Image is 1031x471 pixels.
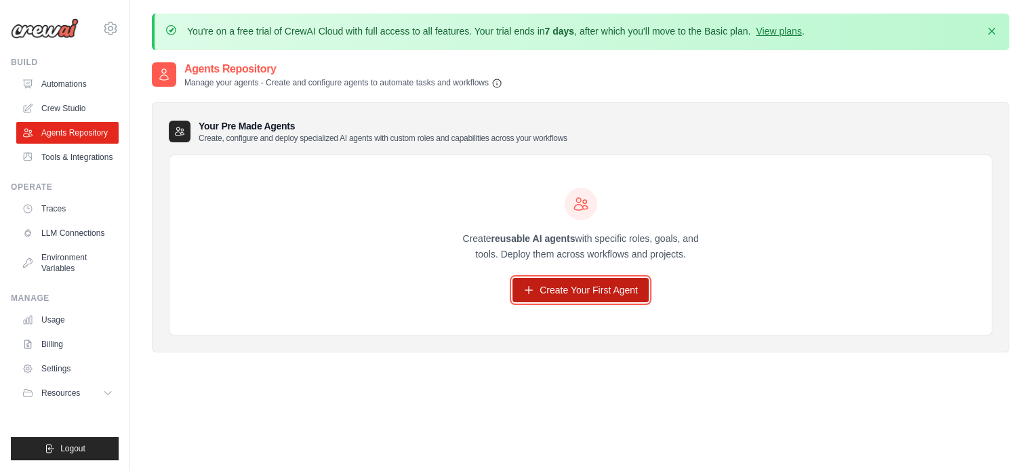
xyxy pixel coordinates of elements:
[16,358,119,380] a: Settings
[16,247,119,279] a: Environment Variables
[41,388,80,398] span: Resources
[16,333,119,355] a: Billing
[11,18,79,39] img: Logo
[16,98,119,119] a: Crew Studio
[199,133,567,144] p: Create, configure and deploy specialized AI agents with custom roles and capabilities across your...
[11,57,119,68] div: Build
[184,77,502,89] p: Manage your agents - Create and configure agents to automate tasks and workflows
[512,278,649,302] a: Create Your First Agent
[756,26,801,37] a: View plans
[11,182,119,192] div: Operate
[451,231,711,262] p: Create with specific roles, goals, and tools. Deploy them across workflows and projects.
[60,443,85,454] span: Logout
[16,198,119,220] a: Traces
[11,437,119,460] button: Logout
[16,382,119,404] button: Resources
[16,122,119,144] a: Agents Repository
[16,73,119,95] a: Automations
[16,309,119,331] a: Usage
[199,119,567,144] h3: Your Pre Made Agents
[16,222,119,244] a: LLM Connections
[187,24,805,38] p: You're on a free trial of CrewAI Cloud with full access to all features. Your trial ends in , aft...
[16,146,119,168] a: Tools & Integrations
[491,233,575,244] strong: reusable AI agents
[11,293,119,304] div: Manage
[544,26,574,37] strong: 7 days
[184,61,502,77] h2: Agents Repository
